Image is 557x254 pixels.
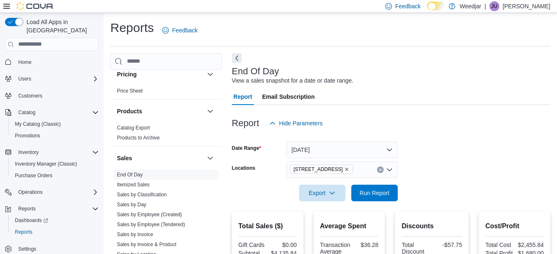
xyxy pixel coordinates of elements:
[460,1,481,11] p: Weedjar
[238,221,297,231] h2: Total Sales ($)
[12,227,36,237] a: Reports
[117,232,153,237] a: Sales by Invoice
[8,118,102,130] button: My Catalog (Classic)
[110,86,222,99] div: Pricing
[110,20,154,36] h1: Reports
[503,1,550,11] p: [PERSON_NAME]
[344,167,349,172] button: Remove 1127b Broadview Ave from selection in this group
[12,159,99,169] span: Inventory Manager (Classic)
[15,172,53,179] span: Purchase Orders
[12,159,80,169] a: Inventory Manager (Classic)
[117,182,150,188] a: Itemized Sales
[117,154,204,162] button: Sales
[117,241,176,248] span: Sales by Invoice & Product
[15,121,61,127] span: My Catalog (Classic)
[269,242,297,248] div: $0.00
[12,119,64,129] a: My Catalog (Classic)
[15,217,48,224] span: Dashboards
[117,125,150,131] a: Catalog Export
[12,131,44,141] a: Promotions
[8,226,102,238] button: Reports
[232,76,353,85] div: View a sales snapshot for a date or date range.
[117,201,146,208] span: Sales by Day
[117,70,136,78] h3: Pricing
[15,57,35,67] a: Home
[23,18,99,34] span: Load All Apps in [GEOGRAPHIC_DATA]
[15,187,99,197] span: Operations
[205,106,215,116] button: Products
[15,74,99,84] span: Users
[117,221,185,228] span: Sales by Employee (Tendered)
[15,107,99,117] span: Catalog
[15,147,42,157] button: Inventory
[117,107,142,115] h3: Products
[484,1,486,11] p: |
[15,132,40,139] span: Promotions
[304,185,341,201] span: Export
[18,205,36,212] span: Reports
[18,149,39,156] span: Inventory
[8,170,102,181] button: Purchase Orders
[12,171,99,181] span: Purchase Orders
[17,2,54,10] img: Cova
[386,166,393,173] button: Open list of options
[159,22,201,39] a: Feedback
[205,153,215,163] button: Sales
[12,215,99,225] span: Dashboards
[110,123,222,146] div: Products
[2,73,102,85] button: Users
[15,74,34,84] button: Users
[8,130,102,142] button: Promotions
[353,242,378,248] div: $36.28
[266,115,326,132] button: Hide Parameters
[12,171,56,181] a: Purchase Orders
[18,246,36,252] span: Settings
[2,90,102,102] button: Customers
[15,244,39,254] a: Settings
[433,242,462,248] div: -$57.75
[232,66,279,76] h3: End Of Day
[15,107,39,117] button: Catalog
[2,147,102,158] button: Inventory
[18,109,35,116] span: Catalog
[117,70,204,78] button: Pricing
[287,142,398,158] button: [DATE]
[395,2,421,10] span: Feedback
[489,1,499,11] div: Jahmil Uttley
[15,187,46,197] button: Operations
[18,59,32,66] span: Home
[117,191,167,198] span: Sales by Classification
[117,171,143,178] span: End Of Day
[232,145,261,151] label: Date Range
[205,69,215,79] button: Pricing
[117,88,143,94] a: Price Sheet
[117,192,167,198] a: Sales by Classification
[117,212,182,217] a: Sales by Employee (Created)
[117,181,150,188] span: Itemized Sales
[117,211,182,218] span: Sales by Employee (Created)
[294,165,343,173] span: [STREET_ADDRESS]
[299,185,345,201] button: Export
[290,165,353,174] span: 1127b Broadview Ave
[360,189,389,197] span: Run Report
[117,202,146,208] a: Sales by Day
[15,91,46,101] a: Customers
[232,165,255,171] label: Locations
[15,57,99,67] span: Home
[15,204,39,214] button: Reports
[232,118,259,128] h3: Report
[12,131,99,141] span: Promotions
[15,161,77,167] span: Inventory Manager (Classic)
[117,231,153,238] span: Sales by Invoice
[262,88,315,105] span: Email Subscription
[2,107,102,118] button: Catalog
[117,222,185,227] a: Sales by Employee (Tendered)
[15,147,99,157] span: Inventory
[427,2,445,10] input: Dark Mode
[2,203,102,215] button: Reports
[117,135,160,141] a: Products to Archive
[12,215,51,225] a: Dashboards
